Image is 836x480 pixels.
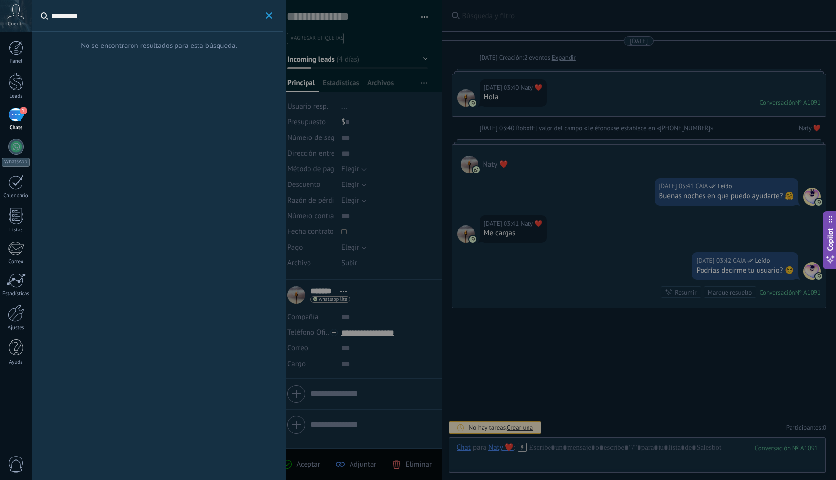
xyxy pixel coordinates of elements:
span: 1 [20,107,27,114]
div: Listas [2,227,30,233]
span: Copilot [825,228,835,251]
div: Chats [2,125,30,131]
p: No se encontraron resultados para esta búsqueda. [32,31,286,60]
span: Cuenta [8,21,24,27]
div: Panel [2,58,30,65]
div: WhatsApp [2,158,30,167]
div: Estadísticas [2,291,30,297]
div: Calendario [2,193,30,199]
div: Ayuda [2,359,30,366]
div: Correo [2,259,30,265]
div: Leads [2,93,30,100]
div: Ajustes [2,325,30,331]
